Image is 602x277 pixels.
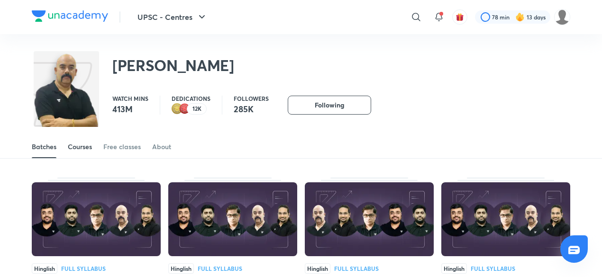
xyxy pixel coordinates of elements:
p: 413M [112,103,148,115]
div: Full Syllabus [334,266,379,271]
button: UPSC - Centres [132,8,213,27]
div: Full Syllabus [198,266,242,271]
img: educator badge2 [172,103,183,115]
img: SAKSHI AGRAWAL [554,9,570,25]
span: Hinglish [168,263,194,274]
span: Hinglish [305,263,330,274]
img: Thumbnail [305,182,434,256]
img: Thumbnail [168,182,297,256]
h2: [PERSON_NAME] [112,56,234,75]
p: 285K [234,103,269,115]
div: About [152,142,171,152]
a: Courses [68,135,92,158]
a: Company Logo [32,10,108,24]
div: Courses [68,142,92,152]
p: Followers [234,96,269,101]
img: avatar [456,13,464,21]
p: Watch mins [112,96,148,101]
a: About [152,135,171,158]
div: Full Syllabus [61,266,106,271]
img: Thumbnail [32,182,161,256]
div: Free classes [103,142,141,152]
div: Full Syllabus [471,266,515,271]
p: 12K [192,106,201,112]
a: Batches [32,135,56,158]
img: streak [515,12,525,22]
img: educator badge1 [179,103,191,115]
div: Batches [32,142,56,152]
span: Hinglish [32,263,57,274]
p: Dedications [172,96,210,101]
img: class [34,53,99,143]
a: Free classes [103,135,141,158]
span: Following [315,100,344,110]
span: Hinglish [441,263,467,274]
button: Following [288,96,371,115]
img: Thumbnail [441,182,570,256]
button: avatar [452,9,467,25]
img: Company Logo [32,10,108,22]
